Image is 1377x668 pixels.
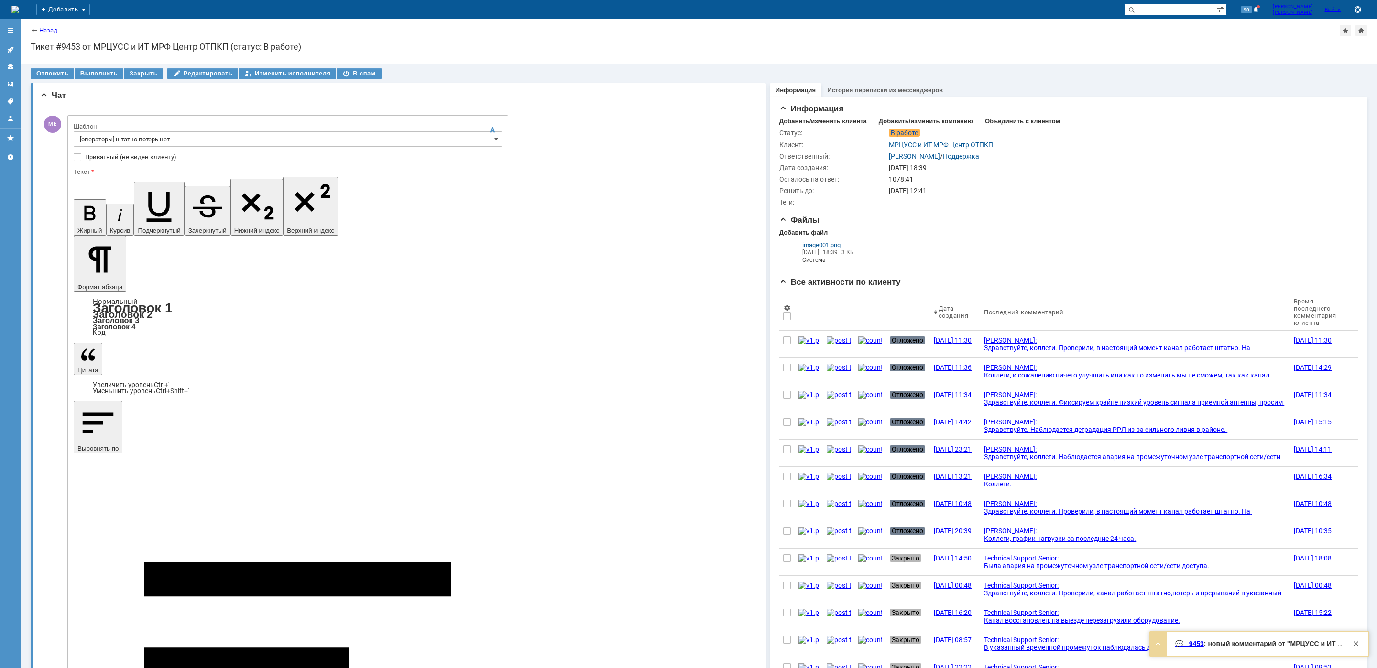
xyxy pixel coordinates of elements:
[858,473,882,480] img: counter.png
[779,175,887,183] div: Осталось на ответ:
[930,385,980,412] a: [DATE] 11:34
[1294,473,1332,480] div: [DATE] 16:34
[854,412,886,439] a: counter.png
[1294,554,1332,562] div: [DATE] 18:08
[798,336,819,344] img: v1.png
[980,331,1290,357] a: [PERSON_NAME]: Здравствуйте, коллеги. Проверили, в настоящий момент канал работает штатно. На зап...
[802,256,886,264] i: Система
[934,473,972,480] div: [DATE] 13:21
[934,391,972,399] div: [DATE] 11:34
[827,391,851,399] img: post ticket.png
[858,418,882,426] img: counter.png
[823,249,838,256] span: 18:39
[77,283,122,291] span: Формат абзаца
[3,76,18,92] a: Шаблоны комментариев
[74,343,102,375] button: Цитата
[795,385,823,412] a: v1.png
[854,521,886,548] a: counter.png
[934,445,972,453] div: [DATE] 23:21
[890,391,925,399] span: Отложено
[779,141,887,149] div: Клиент:
[36,4,90,15] div: Добавить
[1290,576,1350,603] a: [DATE] 00:48
[854,385,886,412] a: counter.png
[138,227,180,234] span: Подчеркнутый
[980,630,1290,657] a: Technical Support Senior: В указанный временной промежуток наблюдалась деградация на РРЛ по причи...
[985,118,1060,125] div: Объединить с клиентом
[1294,609,1332,616] div: [DATE] 15:22
[827,445,851,453] img: post ticket.png
[779,229,828,237] div: Добавить файл
[827,527,851,535] img: post ticket.png
[779,198,887,206] div: Теги:
[890,527,925,535] span: Отложено
[779,215,820,225] span: Файлы
[77,227,102,234] span: Жирный
[889,164,1350,172] div: [DATE] 18:39
[984,609,1286,624] div: Technical Support Senior: Канал восстановлен, на выезде перезагрузили оборудование.
[1350,638,1362,649] div: Закрыть
[795,412,823,439] a: v1.png
[74,123,500,129] div: Шаблон
[823,358,854,385] a: post ticket.png
[779,164,887,172] div: Дата создания:
[1352,4,1364,15] button: Сохранить лог
[1175,640,1204,647] a: 💬 9453
[823,385,854,412] a: post ticket.png
[934,609,972,616] div: [DATE] 16:20
[934,554,972,562] div: [DATE] 14:50
[1290,358,1350,385] a: [DATE] 14:29
[3,94,18,109] a: Теги
[1290,331,1350,357] a: [DATE] 11:30
[889,129,920,137] span: В работе
[930,331,980,357] a: [DATE] 11:30
[823,412,854,439] a: post ticket.png
[779,104,843,113] span: Информация
[984,364,1286,387] div: [PERSON_NAME]: Коллеги, к сожалению ничего улучшить или как то изменить мы не сможем, так как кан...
[1294,582,1332,589] div: [DATE] 00:48
[930,603,980,630] a: [DATE] 16:20
[827,582,851,589] img: post ticket.png
[858,391,882,399] img: counter.png
[1241,6,1252,13] span: 90
[984,636,1286,659] div: Technical Support Senior: В указанный временной промежуток наблюдалась деградация на РРЛ по причи...
[886,576,930,603] a: Закрыто
[234,227,280,234] span: Нижний индекс
[823,549,854,575] a: post ticket.png
[798,391,819,399] img: v1.png
[984,582,1286,604] div: Technical Support Senior: Здравствуйте, коллеги. Проверили, канал работает штатно,потерь и прерыв...
[795,494,823,521] a: v1.png
[980,358,1290,385] a: [PERSON_NAME]: Коллеги, к сожалению ничего улучшить или как то изменить мы не сможем, так как кан...
[1290,521,1350,548] a: [DATE] 10:35
[823,630,854,657] a: post ticket.png
[188,227,227,234] span: Зачеркнутый
[1290,294,1350,331] th: Время последнего комментария клиента
[802,249,819,256] span: [DATE]
[795,576,823,603] a: v1.png
[886,412,930,439] a: Отложено
[858,527,882,535] img: counter.png
[886,467,930,494] a: Отложено
[930,549,980,575] a: [DATE] 14:50
[1290,630,1350,657] a: [DATE] 09:10
[854,467,886,494] a: counter.png
[854,494,886,521] a: counter.png
[1294,445,1332,453] div: [DATE] 14:11
[1290,549,1350,575] a: [DATE] 18:08
[1290,603,1350,630] a: [DATE] 15:22
[930,412,980,439] a: [DATE] 14:42
[156,387,189,395] span: Ctrl+Shift+'
[984,418,1286,441] div: [PERSON_NAME]: Здравствуйте. Наблюдается деградация РРЛ из-за сильного ливня в районе. Работоспос...
[930,467,980,494] a: [DATE] 13:21
[93,323,135,331] a: Заголовок 4
[1355,25,1367,36] div: Сделать домашней страницей
[77,445,119,452] span: Выровнять по
[858,500,882,507] img: counter.png
[823,440,854,466] a: post ticket.png
[93,309,153,320] a: Заголовок 2
[1294,418,1332,426] div: [DATE] 15:15
[854,576,886,603] a: counter.png
[776,86,816,94] a: Информация
[74,299,502,336] div: Формат абзаца
[984,500,1286,530] div: [PERSON_NAME]: Здравствуйте, коллеги. Проверили, в настоящий момент канал работает штатно. На зап...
